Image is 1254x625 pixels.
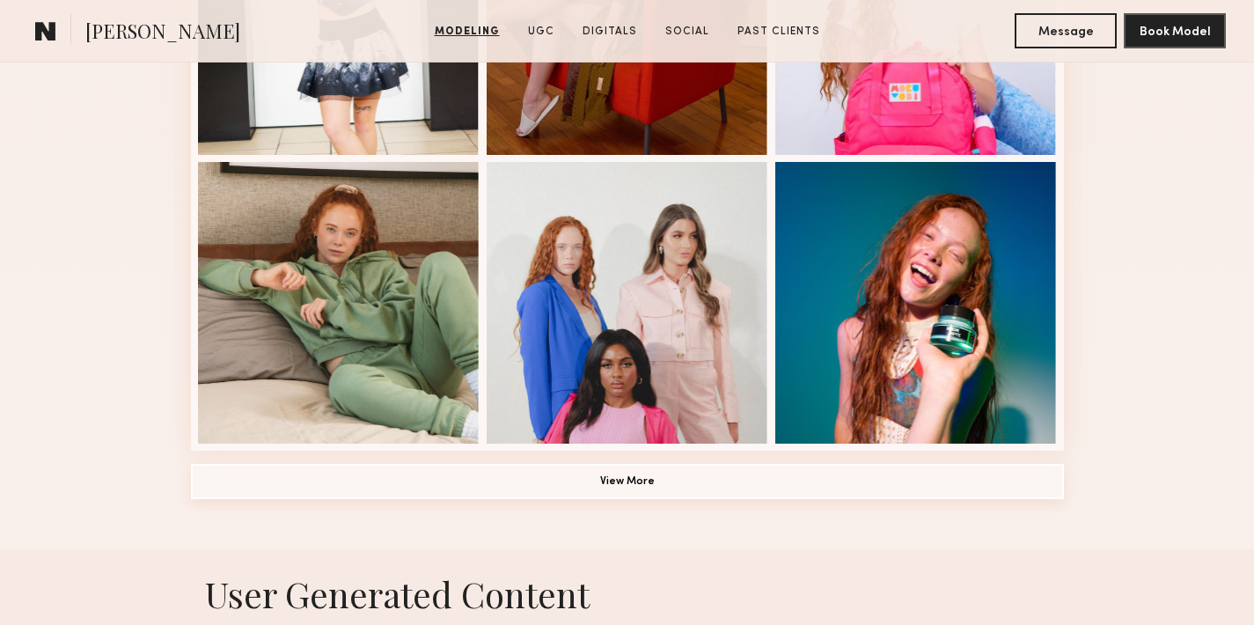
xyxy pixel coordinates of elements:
a: Social [658,24,716,40]
button: View More [191,464,1064,499]
span: [PERSON_NAME] [85,18,240,48]
a: Book Model [1124,23,1226,38]
a: Past Clients [730,24,827,40]
a: Digitals [576,24,644,40]
button: Message [1015,13,1117,48]
h1: User Generated Content [177,570,1078,617]
button: Book Model [1124,13,1226,48]
a: UGC [521,24,561,40]
a: Modeling [428,24,507,40]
